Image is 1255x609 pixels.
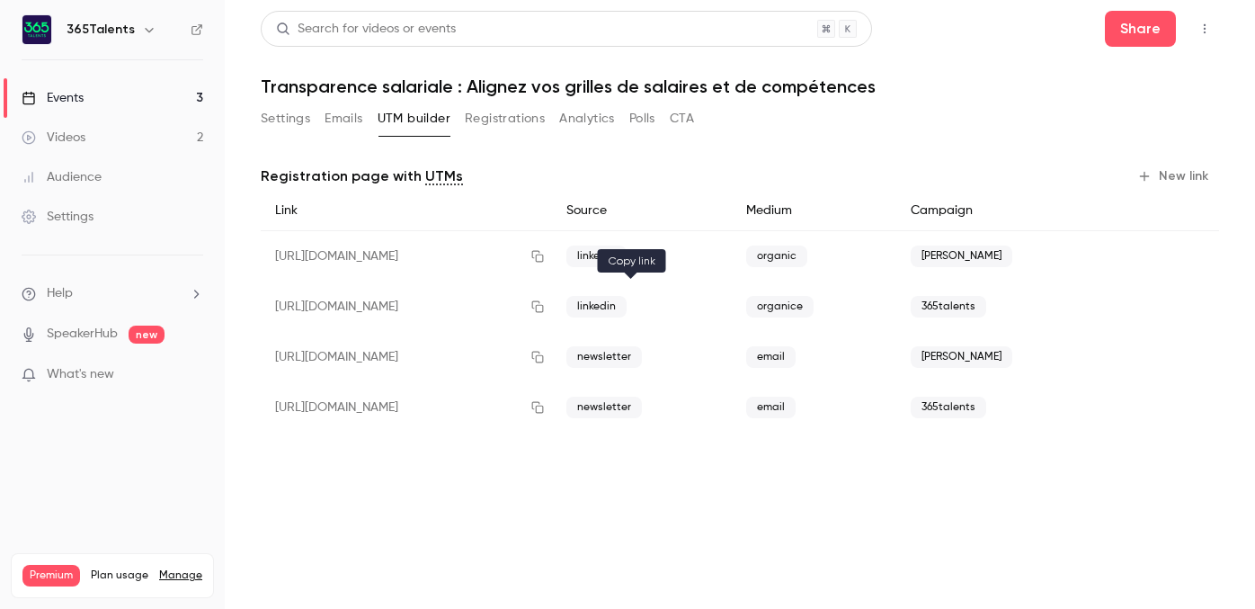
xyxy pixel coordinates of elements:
[325,104,362,133] button: Emails
[47,325,118,344] a: SpeakerHub
[22,168,102,186] div: Audience
[22,15,51,44] img: 365Talents
[1130,162,1219,191] button: New link
[159,569,202,583] a: Manage
[67,21,135,39] h6: 365Talents
[378,104,450,133] button: UTM builder
[276,20,456,39] div: Search for videos or events
[746,346,796,368] span: email
[566,246,627,267] span: linkedin
[559,104,615,133] button: Analytics
[261,104,310,133] button: Settings
[91,569,148,583] span: Plan usage
[22,208,93,226] div: Settings
[261,332,552,382] div: [URL][DOMAIN_NAME]
[261,282,552,332] div: [URL][DOMAIN_NAME]
[182,367,203,383] iframe: Noticeable Trigger
[566,346,642,368] span: newsletter
[47,284,73,303] span: Help
[425,166,463,187] a: UTMs
[261,76,1219,97] h1: Transparence salariale : Alignez vos grilles de salaires et de compétences
[911,246,1012,267] span: [PERSON_NAME]
[911,346,1012,368] span: [PERSON_NAME]
[261,166,463,187] p: Registration page with
[746,296,814,318] span: organice
[566,296,627,318] span: linkedin
[129,326,165,344] span: new
[732,191,897,231] div: Medium
[670,104,694,133] button: CTA
[552,191,731,231] div: Source
[22,89,84,107] div: Events
[22,284,203,303] li: help-dropdown-opener
[261,231,552,282] div: [URL][DOMAIN_NAME]
[911,296,986,318] span: 365talents
[566,397,642,418] span: newsletter
[896,191,1120,231] div: Campaign
[746,246,807,267] span: organic
[911,397,986,418] span: 365talents
[22,565,80,587] span: Premium
[261,382,552,433] div: [URL][DOMAIN_NAME]
[465,104,545,133] button: Registrations
[1105,11,1176,47] button: Share
[629,104,655,133] button: Polls
[261,191,552,231] div: Link
[746,397,796,418] span: email
[47,365,114,384] span: What's new
[22,129,85,147] div: Videos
